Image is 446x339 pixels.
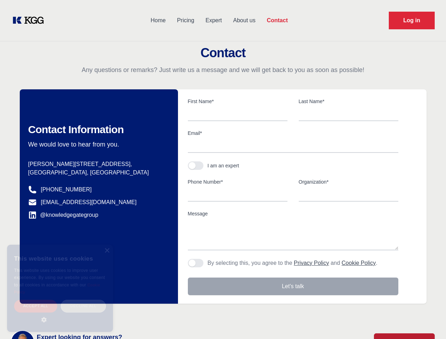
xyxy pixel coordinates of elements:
[208,162,239,169] div: I am an expert
[28,168,167,177] p: [GEOGRAPHIC_DATA], [GEOGRAPHIC_DATA]
[28,160,167,168] p: [PERSON_NAME][STREET_ADDRESS],
[28,211,99,219] a: @knowledgegategroup
[14,268,105,287] span: This website uses cookies to improve user experience. By using our website you consent to all coo...
[104,248,109,254] div: Close
[294,260,329,266] a: Privacy Policy
[299,178,398,185] label: Organization*
[145,11,171,30] a: Home
[28,140,167,149] p: We would love to hear from you.
[61,300,106,312] div: Decline all
[188,278,398,295] button: Let's talk
[188,210,398,217] label: Message
[171,11,200,30] a: Pricing
[200,11,227,30] a: Expert
[8,66,438,74] p: Any questions or remarks? Just write us a message and we will get back to you as soon as possible!
[11,15,49,26] a: KOL Knowledge Platform: Talk to Key External Experts (KEE)
[188,98,287,105] label: First Name*
[41,185,92,194] a: [PHONE_NUMBER]
[188,178,287,185] label: Phone Number*
[14,300,57,312] div: Accept all
[389,12,435,29] a: Request Demo
[41,198,137,207] a: [EMAIL_ADDRESS][DOMAIN_NAME]
[227,11,261,30] a: About us
[411,305,446,339] iframe: Chat Widget
[14,250,106,267] div: This website uses cookies
[14,283,100,294] a: Cookie Policy
[8,46,438,60] h2: Contact
[341,260,376,266] a: Cookie Policy
[188,130,398,137] label: Email*
[8,332,43,336] div: Cookie settings
[208,259,377,267] p: By selecting this, you agree to the and .
[299,98,398,105] label: Last Name*
[28,123,167,136] h2: Contact Information
[261,11,293,30] a: Contact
